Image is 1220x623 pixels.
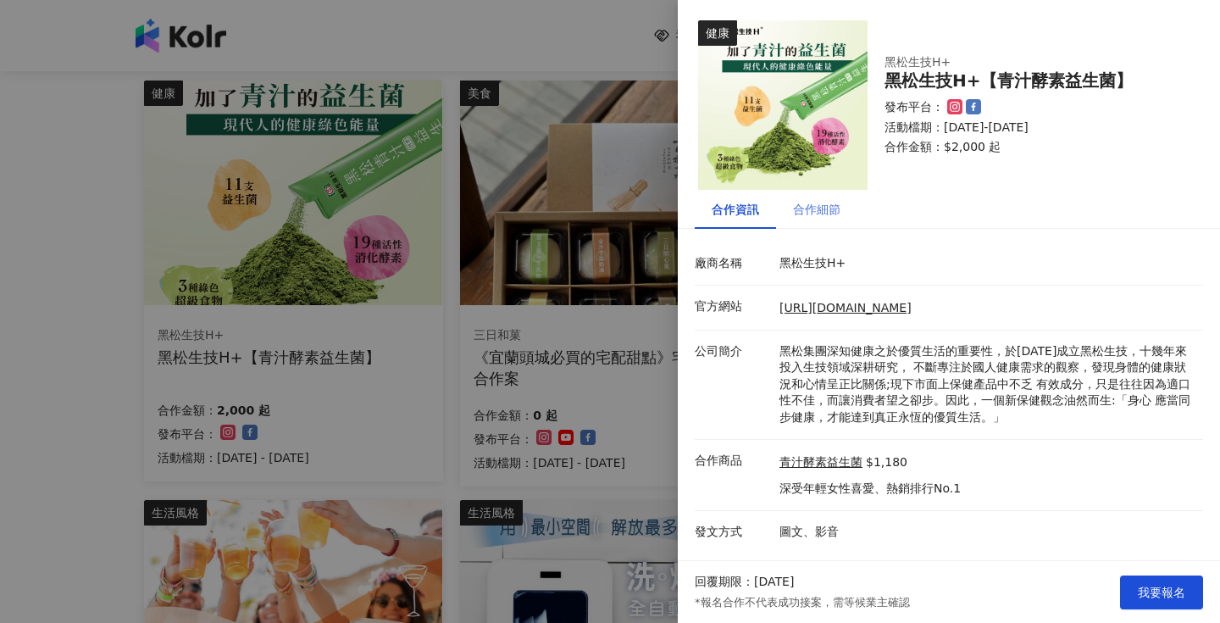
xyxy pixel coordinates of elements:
p: 圖文、影音 [779,524,1195,541]
p: 黑松生技H+ [779,255,1195,272]
div: 合作細節 [793,200,840,219]
p: $1,180 [866,454,907,471]
p: 回覆期限：[DATE] [695,574,794,591]
p: 合作金額： $2,000 起 [884,139,1183,156]
p: 深受年輕女性喜愛、熱銷排行No.1 [779,481,961,498]
button: 我要報名 [1120,576,1203,609]
p: 發布平台： [884,99,944,116]
p: 黑松集團深知健康之於優質生活的重要性，於[DATE]成立黑松生技，十幾年來投入生技領域深耕研究， 不斷專注於國人健康需求的觀察，發現身體的健康狀況和心情呈正比關係;現下市面上保健產品中不乏 有效... [779,343,1195,426]
img: 青汁酵素益生菌 [698,20,868,190]
a: [URL][DOMAIN_NAME] [779,301,912,314]
span: 我要報名 [1138,586,1185,599]
div: 合作資訊 [712,200,759,219]
p: 合作商品 [695,453,771,470]
p: 公司簡介 [695,343,771,360]
p: 發文方式 [695,524,771,541]
div: 黑松生技H+【青汁酵素益生菌】 [884,71,1183,91]
div: 黑松生技H+ [884,54,1156,71]
p: 廠商名稱 [695,255,771,272]
p: 官方網站 [695,298,771,315]
div: 健康 [698,20,737,46]
a: 青汁酵素益生菌 [779,454,862,471]
p: *報名合作不代表成功接案，需等候業主確認 [695,595,910,610]
p: 活動檔期：[DATE]-[DATE] [884,120,1183,136]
